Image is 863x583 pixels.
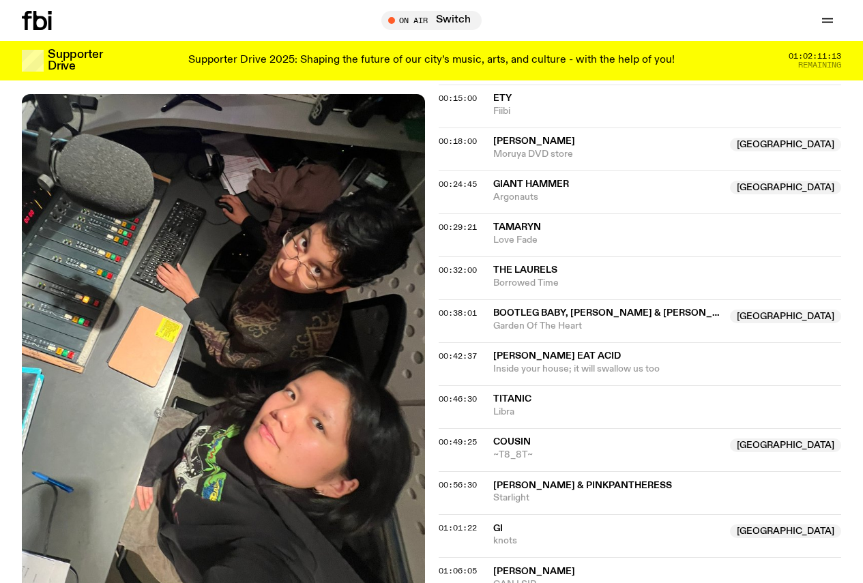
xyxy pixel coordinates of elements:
[439,524,477,532] button: 01:01:22
[493,449,722,462] span: ~T8_8T~
[493,320,722,333] span: Garden Of The Heart
[730,138,841,151] span: [GEOGRAPHIC_DATA]
[439,395,477,403] button: 00:46:30
[439,222,477,233] span: 00:29:21
[493,492,842,505] span: Starlight
[439,136,477,147] span: 00:18:00
[439,310,477,317] button: 00:38:01
[439,93,477,104] span: 00:15:00
[439,436,477,447] span: 00:49:25
[188,55,675,67] p: Supporter Drive 2025: Shaping the future of our city’s music, arts, and culture - with the help o...
[439,224,477,231] button: 00:29:21
[493,222,541,232] span: Tamaryn
[493,93,512,103] span: Ety
[439,265,477,275] span: 00:32:00
[439,179,477,190] span: 00:24:45
[798,61,841,69] span: Remaining
[48,49,102,72] h3: Supporter Drive
[493,535,722,548] span: knots
[493,481,672,490] span: [PERSON_NAME] & PinkPantheress
[493,394,531,404] span: Titanic
[789,53,841,60] span: 01:02:11:13
[381,11,482,30] button: On AirSwitch
[493,308,745,318] span: Bootleg Baby, [PERSON_NAME] & [PERSON_NAME]
[493,567,575,576] span: [PERSON_NAME]
[439,267,477,274] button: 00:32:00
[493,277,842,290] span: Borrowed Time
[439,567,477,575] button: 01:06:05
[493,265,557,275] span: The Laurels
[493,136,575,146] span: [PERSON_NAME]
[730,181,841,194] span: [GEOGRAPHIC_DATA]
[493,363,842,376] span: Inside your house; it will swallow us too
[493,406,842,419] span: Libra
[439,565,477,576] span: 01:06:05
[439,353,477,360] button: 00:42:37
[439,522,477,533] span: 01:01:22
[493,524,503,533] span: gi
[493,191,722,204] span: Argonauts
[439,95,477,102] button: 00:15:00
[439,181,477,188] button: 00:24:45
[493,234,842,247] span: Love Fade
[439,438,477,446] button: 00:49:25
[493,105,842,118] span: Fiibi
[730,438,841,452] span: [GEOGRAPHIC_DATA]
[439,350,477,361] span: 00:42:37
[493,148,722,161] span: Moruya DVD store
[730,524,841,538] span: [GEOGRAPHIC_DATA]
[439,308,477,318] span: 00:38:01
[439,479,477,490] span: 00:56:30
[730,310,841,323] span: [GEOGRAPHIC_DATA]
[493,351,621,361] span: [PERSON_NAME] Eat Acid
[439,393,477,404] span: 00:46:30
[439,138,477,145] button: 00:18:00
[439,481,477,489] button: 00:56:30
[493,179,569,189] span: Giant Hammer
[493,437,531,447] span: Cousin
